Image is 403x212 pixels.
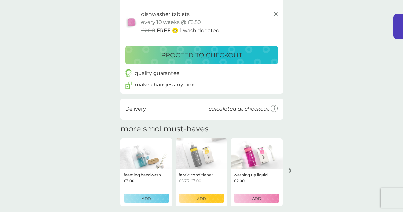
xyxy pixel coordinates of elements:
span: £5.75 [179,178,189,184]
h2: more smol must-haves [120,124,209,134]
p: dishwasher tablets [141,10,190,18]
p: foaming handwash [124,172,161,178]
span: FREE [157,26,171,35]
p: ADD [197,195,206,201]
p: ADD [252,195,261,201]
span: £3.00 [124,178,134,184]
p: make changes any time [135,81,197,89]
button: ADD [124,194,169,203]
span: £3.00 [191,178,201,184]
button: proceed to checkout [125,46,278,64]
p: proceed to checkout [161,50,242,60]
button: ADD [179,194,224,203]
p: every 10 weeks @ £6.50 [141,18,201,26]
p: fabric conditioner [179,172,213,178]
button: ADD [234,194,279,203]
p: washing up liquid [234,172,268,178]
span: £2.00 [141,26,155,35]
p: 1 wash donated [180,26,219,35]
p: quality guarantee [135,69,180,77]
p: ADD [142,195,151,201]
p: calculated at checkout [209,105,269,113]
span: £2.00 [234,178,245,184]
p: Delivery [125,105,146,113]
